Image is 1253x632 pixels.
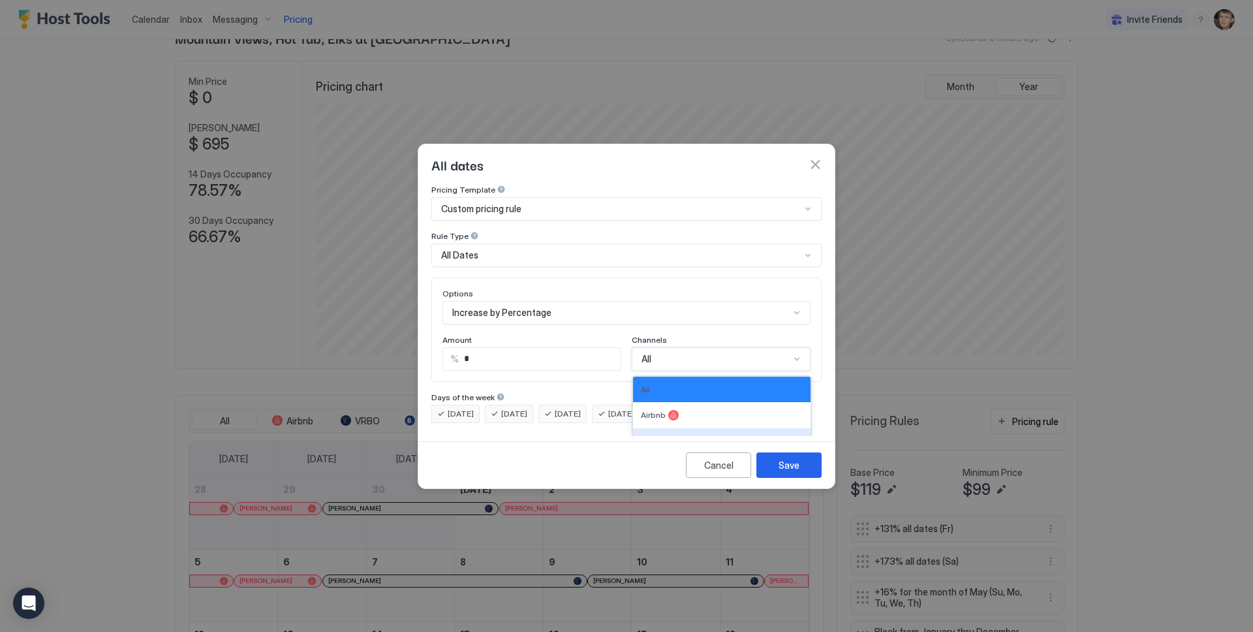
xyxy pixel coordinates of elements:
[686,452,751,478] button: Cancel
[442,289,473,298] span: Options
[452,307,551,319] span: Increase by Percentage
[441,249,478,261] span: All Dates
[779,458,799,472] div: Save
[431,392,495,402] span: Days of the week
[441,203,521,215] span: Custom pricing rule
[501,408,527,420] span: [DATE]
[459,348,621,370] input: Input Field
[641,410,666,420] span: Airbnb
[632,335,667,345] span: Channels
[704,458,734,472] div: Cancel
[442,335,472,345] span: Amount
[431,231,469,241] span: Rule Type
[642,353,651,365] span: All
[431,185,495,195] span: Pricing Template
[451,353,459,365] span: %
[13,588,44,619] div: Open Intercom Messenger
[641,385,650,394] span: All
[756,452,822,478] button: Save
[555,408,581,420] span: [DATE]
[431,155,484,174] span: All dates
[608,408,634,420] span: [DATE]
[448,408,474,420] span: [DATE]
